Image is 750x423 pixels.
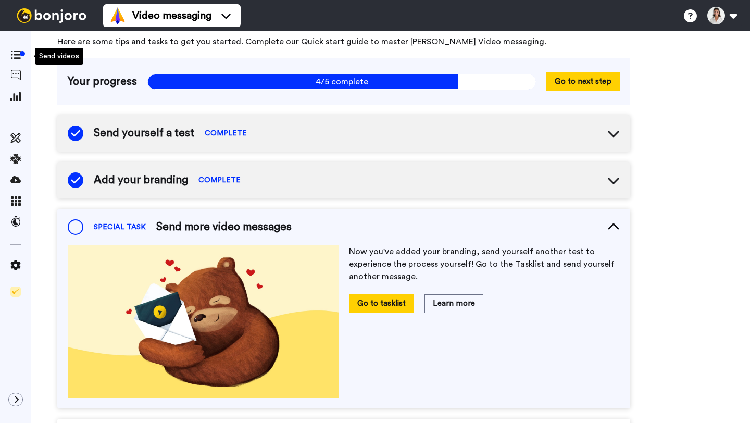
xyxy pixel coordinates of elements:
[424,294,483,313] button: Learn more
[109,7,126,24] img: vm-color.svg
[10,287,21,297] img: Checklist.svg
[205,128,247,139] span: COMPLETE
[349,245,620,283] p: Now you've added your branding, send yourself another test to experience the process yourself! Go...
[198,175,241,185] span: COMPLETE
[132,8,211,23] span: Video messaging
[94,126,194,141] span: Send yourself a test
[94,172,188,188] span: Add your branding
[94,222,146,232] span: SPECIAL TASK
[147,74,536,90] span: 4/5 complete
[12,8,91,23] img: bj-logo-header-white.svg
[546,72,620,91] button: Go to next step
[68,245,339,398] img: ef8d60325db97039671181ddc077363f.jpg
[35,48,83,65] div: Send videos
[68,74,137,90] span: Your progress
[156,219,292,235] span: Send more video messages
[57,35,630,48] span: Here are some tips and tasks to get you started. Complete our Quick start guide to master [PERSON...
[349,294,414,313] button: Go to tasklist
